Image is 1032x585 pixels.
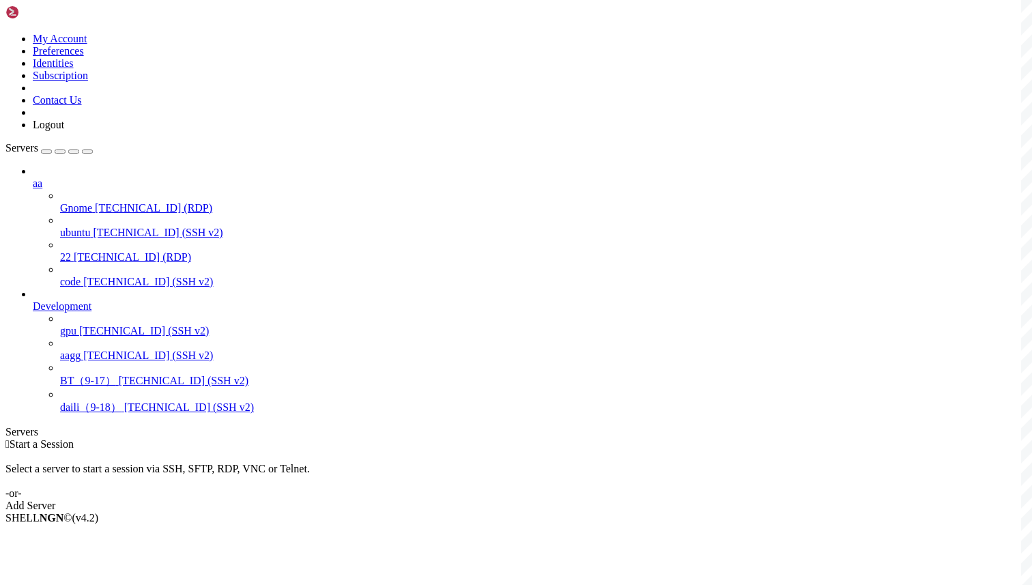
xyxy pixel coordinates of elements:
a: Subscription [33,70,88,81]
a: Identities [33,57,74,69]
a: daili（9-18） [TECHNICAL_ID] (SSH v2) [60,401,1027,415]
span: aagg [60,349,81,361]
span: [TECHNICAL_ID] (RDP) [95,202,212,214]
span: [TECHNICAL_ID] (RDP) [74,251,191,263]
span: [TECHNICAL_ID] (SSH v2) [83,276,213,287]
div: Add Server [5,500,1027,512]
span: gpu [60,325,76,337]
div: Servers [5,426,1027,438]
li: aagg [TECHNICAL_ID] (SSH v2) [60,337,1027,362]
span: SHELL © [5,512,98,524]
span: [TECHNICAL_ID] (SSH v2) [119,375,248,386]
a: aa [33,177,1027,190]
a: code [TECHNICAL_ID] (SSH v2) [60,276,1027,288]
a: Preferences [33,45,84,57]
a: Development [33,300,1027,313]
span: aa [33,177,42,189]
a: 22 [TECHNICAL_ID] (RDP) [60,251,1027,263]
li: Development [33,288,1027,415]
div: Select a server to start a session via SSH, SFTP, RDP, VNC or Telnet. -or- [5,451,1027,500]
li: 22 [TECHNICAL_ID] (RDP) [60,239,1027,263]
span: code [60,276,81,287]
a: My Account [33,33,87,44]
span: ubuntu [60,227,90,238]
a: ubuntu [TECHNICAL_ID] (SSH v2) [60,227,1027,239]
a: Servers [5,142,93,154]
span: 4.2.0 [72,512,99,524]
span: Servers [5,142,38,154]
a: Contact Us [33,94,82,106]
a: BT（9-17） [TECHNICAL_ID] (SSH v2) [60,374,1027,388]
span: Gnome [60,202,92,214]
span: daili（9-18） [60,401,121,413]
span: 22 [60,251,71,263]
li: aa [33,165,1027,288]
li: ubuntu [TECHNICAL_ID] (SSH v2) [60,214,1027,239]
span: Development [33,300,91,312]
b: NGN [40,512,64,524]
li: daili（9-18） [TECHNICAL_ID] (SSH v2) [60,388,1027,415]
a: gpu [TECHNICAL_ID] (SSH v2) [60,325,1027,337]
span:  [5,438,10,450]
span: Start a Session [10,438,74,450]
li: Gnome [TECHNICAL_ID] (RDP) [60,190,1027,214]
img: Shellngn [5,5,84,19]
li: code [TECHNICAL_ID] (SSH v2) [60,263,1027,288]
span: BT（9-17） [60,375,116,386]
a: Gnome [TECHNICAL_ID] (RDP) [60,202,1027,214]
li: gpu [TECHNICAL_ID] (SSH v2) [60,313,1027,337]
span: [TECHNICAL_ID] (SSH v2) [83,349,213,361]
a: aagg [TECHNICAL_ID] (SSH v2) [60,349,1027,362]
a: Logout [33,119,64,130]
span: [TECHNICAL_ID] (SSH v2) [124,401,254,413]
li: BT（9-17） [TECHNICAL_ID] (SSH v2) [60,362,1027,388]
span: [TECHNICAL_ID] (SSH v2) [79,325,209,337]
span: [TECHNICAL_ID] (SSH v2) [93,227,223,238]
